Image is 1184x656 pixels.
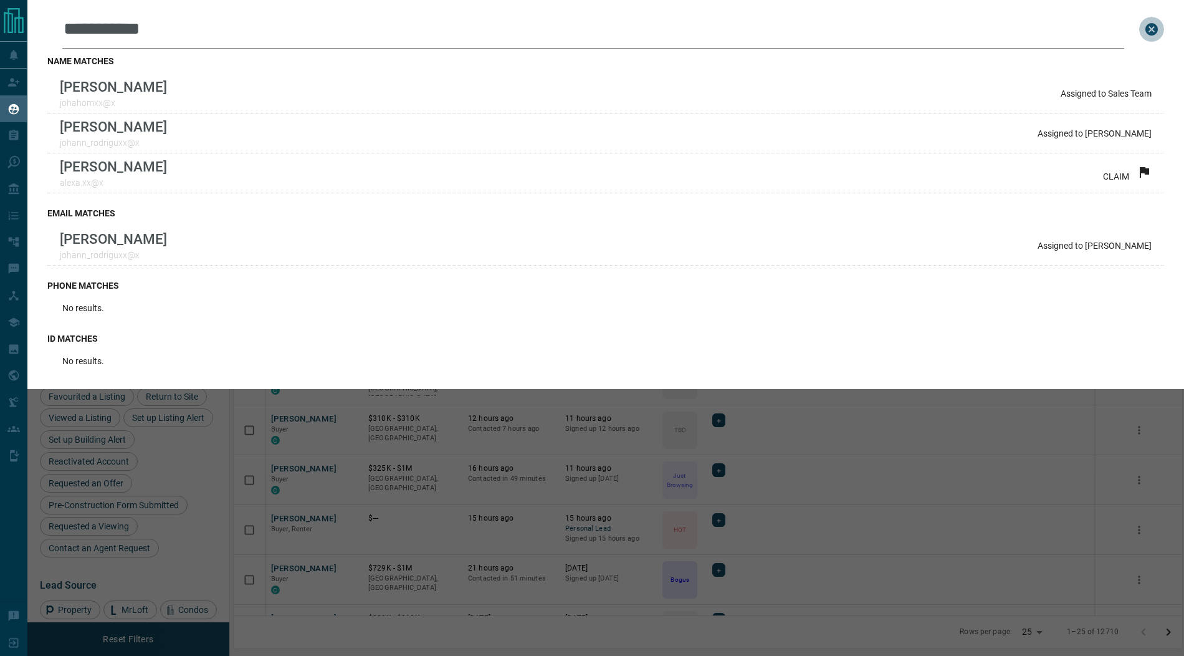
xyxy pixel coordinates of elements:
[47,208,1164,218] h3: email matches
[60,98,167,108] p: johahomxx@x
[1038,241,1152,251] p: Assigned to [PERSON_NAME]
[47,281,1164,291] h3: phone matches
[60,118,167,135] p: [PERSON_NAME]
[47,334,1164,344] h3: id matches
[1038,128,1152,138] p: Assigned to [PERSON_NAME]
[60,158,167,175] p: [PERSON_NAME]
[1061,89,1152,99] p: Assigned to Sales Team
[1139,17,1164,42] button: close search bar
[47,56,1164,66] h3: name matches
[60,138,167,148] p: johann_rodriguxx@x
[60,231,167,247] p: [PERSON_NAME]
[62,303,104,313] p: No results.
[60,79,167,95] p: [PERSON_NAME]
[60,250,167,260] p: johann_rodriguxx@x
[60,178,167,188] p: alexa.xx@x
[1103,165,1152,181] div: CLAIM
[62,356,104,366] p: No results.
